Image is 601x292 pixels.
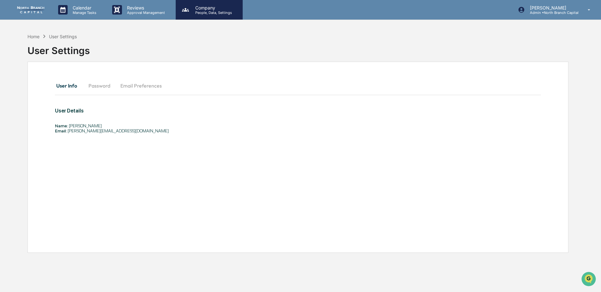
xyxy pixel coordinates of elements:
a: 🗄️Attestations [43,77,81,88]
p: Company [190,5,235,10]
span: Data Lookup [13,92,40,98]
div: User Settings [49,34,77,39]
a: Powered byPylon [45,107,76,112]
span: Preclearance [13,80,41,86]
p: Manage Tasks [68,10,100,15]
a: 🖐️Preclearance [4,77,43,88]
p: Approval Management [122,10,168,15]
div: [PERSON_NAME][EMAIL_ADDRESS][DOMAIN_NAME] [55,128,444,133]
button: User Info [55,78,83,93]
div: [PERSON_NAME] [55,123,444,128]
button: Email Preferences [115,78,167,93]
div: 🖐️ [6,80,11,85]
button: Password [83,78,115,93]
span: Pylon [63,107,76,112]
p: How can we help? [6,13,115,23]
span: Name: [55,123,68,128]
div: secondary tabs example [55,78,541,93]
div: 🗄️ [46,80,51,85]
span: Email: [55,128,67,133]
span: Attestations [52,80,78,86]
div: Start new chat [21,48,104,55]
p: People, Data, Settings [190,10,235,15]
div: User Settings [27,40,90,56]
div: 🔎 [6,92,11,97]
button: Start new chat [107,50,115,58]
p: Admin • North Branch Capital [525,10,579,15]
img: 1746055101610-c473b297-6a78-478c-a979-82029cc54cd1 [6,48,18,60]
p: [PERSON_NAME] [525,5,579,10]
iframe: Open customer support [581,271,598,288]
p: Reviews [122,5,168,10]
img: logo [15,6,46,13]
p: Calendar [68,5,100,10]
a: 🔎Data Lookup [4,89,42,100]
div: We're available if you need us! [21,55,80,60]
div: Home [27,34,39,39]
div: User Details [55,108,444,114]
